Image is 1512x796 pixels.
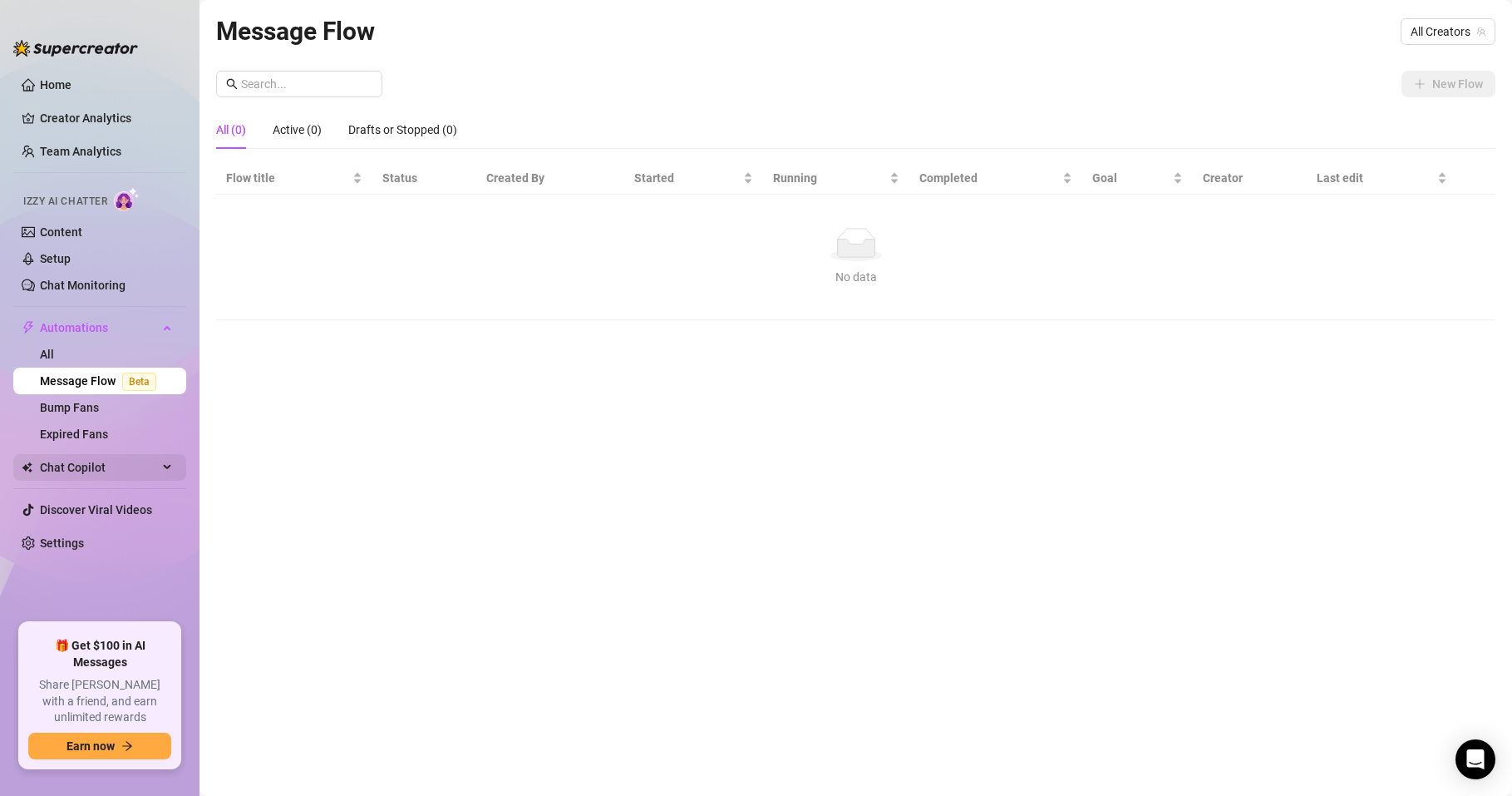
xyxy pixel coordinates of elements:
[23,194,107,210] span: Izzy AI Chatter
[40,225,82,239] a: Content
[40,454,158,481] span: Chat Copilot
[22,462,32,473] img: Chat Copilot
[216,12,375,51] article: Message Flow
[22,321,35,334] span: thunderbolt
[226,78,238,90] span: search
[1193,162,1306,195] th: Creator
[28,638,171,670] span: 🎁 Get $100 in AI Messages
[233,268,1479,286] div: No data
[634,169,740,187] span: Started
[1411,19,1485,44] span: All Creators
[40,348,54,361] a: All
[372,162,476,195] th: Status
[1092,169,1170,187] span: Goal
[40,503,152,517] a: Discover Viral Videos
[13,40,138,57] img: logo-BBDzfeDw.svg
[122,373,156,391] span: Beta
[121,740,133,752] span: arrow-right
[476,162,624,195] th: Created By
[40,401,99,414] a: Bump Fans
[919,169,1059,187] span: Completed
[624,162,763,195] th: Started
[216,121,246,139] div: All (0)
[40,145,121,158] a: Team Analytics
[40,252,71,265] a: Setup
[1401,71,1495,97] button: New Flow
[241,75,372,93] input: Search...
[28,733,171,759] button: Earn nowarrow-right
[40,428,108,441] a: Expired Fans
[1317,169,1435,187] span: Last edit
[40,105,173,131] a: Creator Analytics
[1082,162,1193,195] th: Goal
[763,162,909,195] th: Running
[40,374,163,388] a: Message FlowBeta
[1307,162,1458,195] th: Last edit
[40,279,126,292] a: Chat Monitoring
[216,162,372,195] th: Flow title
[66,739,115,753] span: Earn now
[114,187,140,211] img: AI Chatter
[40,536,84,550] a: Settings
[773,169,886,187] span: Running
[909,162,1082,195] th: Completed
[273,121,322,139] div: Active (0)
[226,169,349,187] span: Flow title
[1476,27,1486,37] span: team
[348,121,457,139] div: Drafts or Stopped (0)
[40,78,71,91] a: Home
[1455,739,1495,779] div: Open Intercom Messenger
[40,314,158,341] span: Automations
[28,677,171,726] span: Share [PERSON_NAME] with a friend, and earn unlimited rewards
